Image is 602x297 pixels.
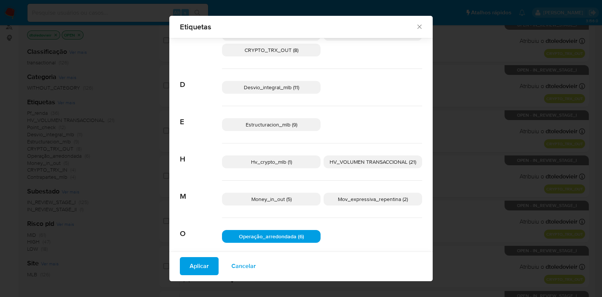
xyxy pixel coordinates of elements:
div: Mov_expressiva_repentina (2) [324,193,422,206]
span: D [180,69,222,89]
div: Estructuracion_mlb (9) [222,118,321,131]
button: Aplicar [180,257,219,275]
span: Etiquetas [180,23,416,30]
div: Desvio_integral_mlb (11) [222,81,321,94]
div: Money_in_out (5) [222,193,321,206]
span: Aplicar [190,258,209,274]
div: HV_VOLUMEN TRANSACCIONAL (21) [324,155,422,168]
div: Operação_arredondada (6) [222,230,321,243]
span: HV_VOLUMEN TRANSACCIONAL (21) [330,158,416,166]
span: Mov_expressiva_repentina (2) [338,195,408,203]
span: Operação_arredondada (6) [239,233,304,240]
button: Fechar [416,23,423,30]
div: Hv_crypto_mlb (1) [222,155,321,168]
span: E [180,106,222,126]
div: CRYPTO_TRX_OUT (8) [222,44,321,56]
span: Money_in_out (5) [251,195,292,203]
span: H [180,143,222,164]
span: Hv_crypto_mlb (1) [251,158,292,166]
span: O [180,218,222,238]
span: CRYPTO_TRX_OUT (8) [245,46,298,54]
span: M [180,181,222,201]
span: Estructuracion_mlb (9) [246,121,297,128]
button: Cancelar [222,257,266,275]
span: Desvio_integral_mlb (11) [244,84,299,91]
span: Cancelar [231,258,256,274]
